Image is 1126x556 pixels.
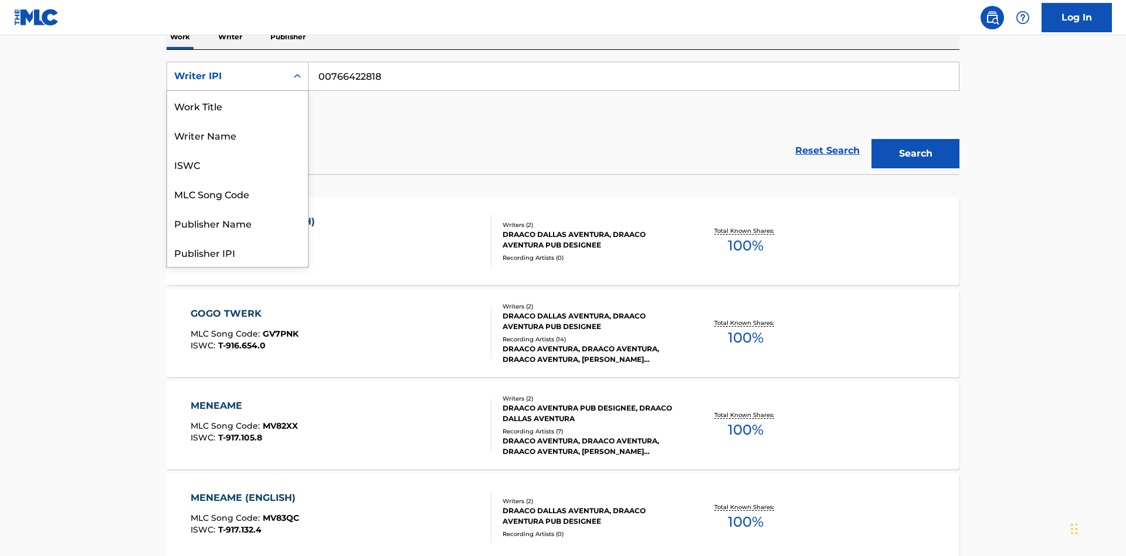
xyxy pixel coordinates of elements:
[218,524,262,535] span: T-917.132.4
[167,91,308,120] div: Work Title
[1016,11,1030,25] img: help
[218,340,266,351] span: T-916.654.0
[728,327,764,348] span: 100 %
[167,179,308,208] div: MLC Song Code
[267,25,309,49] p: Publisher
[191,432,218,443] span: ISWC :
[191,340,218,351] span: ISWC :
[503,221,680,229] div: Writers ( 2 )
[263,328,299,339] span: GV7PNK
[191,524,218,535] span: ISWC :
[503,229,680,250] div: DRAACO DALLAS AVENTURA, DRAACO AVENTURA PUB DESIGNEE
[503,427,680,436] div: Recording Artists ( 7 )
[218,432,262,443] span: T-917.105.8
[263,513,299,523] span: MV83QC
[728,419,764,440] span: 100 %
[728,511,764,533] span: 100 %
[191,421,263,431] span: MLC Song Code :
[167,381,959,469] a: MENEAMEMLC Song Code:MV82XXISWC:T-917.105.8Writers (2)DRAACO AVENTURA PUB DESIGNEE, DRAACO DALLAS...
[191,307,299,321] div: GOGO TWERK
[191,328,263,339] span: MLC Song Code :
[503,530,680,538] div: Recording Artists ( 0 )
[503,497,680,506] div: Writers ( 2 )
[167,25,194,49] p: Work
[174,69,280,83] div: Writer IPI
[981,6,1004,29] a: Public Search
[167,197,959,285] a: GOGO TWERK (SPANISH)MLC Song Code:GV7QWIISWC:T-917.132.4Writers (2)DRAACO DALLAS AVENTURA, DRAACO...
[714,318,777,327] p: Total Known Shares:
[263,421,298,431] span: MV82XX
[503,302,680,311] div: Writers ( 2 )
[167,62,959,174] form: Search Form
[503,506,680,527] div: DRAACO DALLAS AVENTURA, DRAACO AVENTURA PUB DESIGNEE
[503,253,680,262] div: Recording Artists ( 0 )
[167,289,959,377] a: GOGO TWERKMLC Song Code:GV7PNKISWC:T-916.654.0Writers (2)DRAACO DALLAS AVENTURA, DRAACO AVENTURA ...
[714,411,777,419] p: Total Known Shares:
[167,150,308,179] div: ISWC
[1011,6,1035,29] div: Help
[1071,511,1078,547] div: Drag
[191,491,301,505] div: MENEAME (ENGLISH)
[1067,500,1126,556] iframe: Chat Widget
[503,344,680,365] div: DRAACO AVENTURA, DRAACO AVENTURA, DRAACO AVENTURA, [PERSON_NAME] AVENTURA, DRAACO AVENTURA
[191,399,298,413] div: MENEAME
[503,394,680,403] div: Writers ( 2 )
[503,335,680,344] div: Recording Artists ( 14 )
[503,311,680,332] div: DRAACO DALLAS AVENTURA, DRAACO AVENTURA PUB DESIGNEE
[985,11,999,25] img: search
[714,226,777,235] p: Total Known Shares:
[503,436,680,457] div: DRAACO AVENTURA, DRAACO AVENTURA, DRAACO AVENTURA, [PERSON_NAME] AVENTURA, DRAACO AVENTURA
[167,238,308,267] div: Publisher IPI
[503,403,680,424] div: DRAACO AVENTURA PUB DESIGNEE, DRAACO DALLAS AVENTURA
[215,25,246,49] p: Writer
[789,138,866,164] a: Reset Search
[191,513,263,523] span: MLC Song Code :
[728,235,764,256] span: 100 %
[871,139,959,168] button: Search
[167,208,308,238] div: Publisher Name
[1042,3,1112,32] a: Log In
[167,120,308,150] div: Writer Name
[14,9,59,26] img: MLC Logo
[714,503,777,511] p: Total Known Shares:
